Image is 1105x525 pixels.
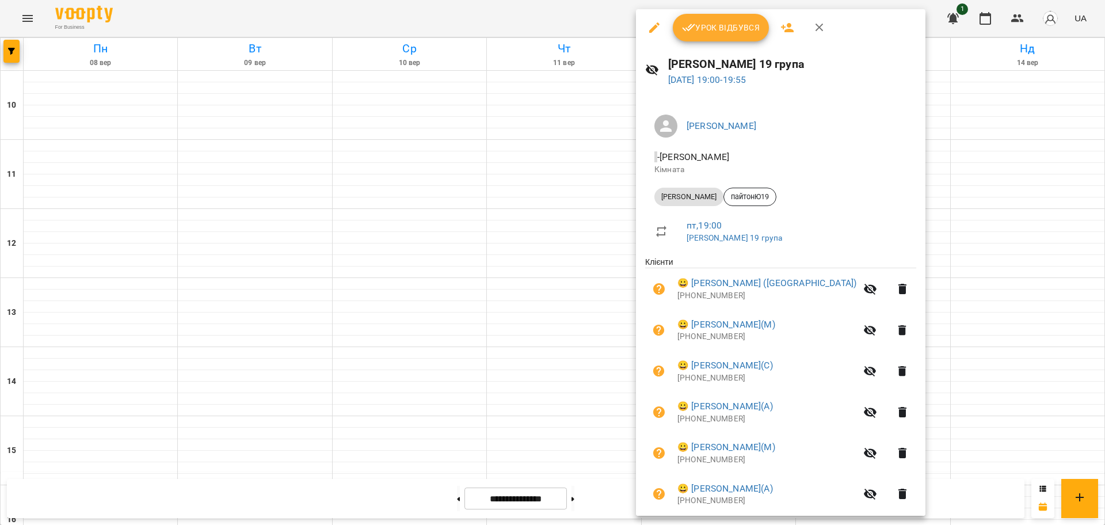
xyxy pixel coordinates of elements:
[645,275,673,303] button: Візит ще не сплачено. Додати оплату?
[677,440,775,454] a: 😀 [PERSON_NAME](М)
[645,480,673,508] button: Візит ще не сплачено. Додати оплату?
[654,151,731,162] span: - [PERSON_NAME]
[677,400,773,413] a: 😀 [PERSON_NAME](А)
[687,233,782,242] a: [PERSON_NAME] 19 група
[677,495,856,507] p: [PHONE_NUMBER]
[645,357,673,385] button: Візит ще не сплачено. Додати оплату?
[673,14,769,41] button: Урок відбувся
[677,290,856,302] p: [PHONE_NUMBER]
[687,120,756,131] a: [PERSON_NAME]
[677,318,775,332] a: 😀 [PERSON_NAME](М)
[668,55,916,73] h6: [PERSON_NAME] 19 група
[645,317,673,344] button: Візит ще не сплачено. Додати оплату?
[645,398,673,426] button: Візит ще не сплачено. Додати оплату?
[677,359,773,372] a: 😀 [PERSON_NAME](С)
[677,331,856,343] p: [PHONE_NUMBER]
[677,454,856,466] p: [PHONE_NUMBER]
[677,482,773,496] a: 😀 [PERSON_NAME](А)
[654,164,907,176] p: Кімната
[677,372,856,384] p: [PHONE_NUMBER]
[687,220,722,231] a: пт , 19:00
[682,21,760,35] span: Урок відбувся
[654,192,723,202] span: [PERSON_NAME]
[677,413,856,425] p: [PHONE_NUMBER]
[645,439,673,467] button: Візит ще не сплачено. Додати оплату?
[668,74,746,85] a: [DATE] 19:00-19:55
[723,188,776,206] div: пайтонЮ19
[677,276,856,290] a: 😀 [PERSON_NAME] ([GEOGRAPHIC_DATA])
[724,192,776,202] span: пайтонЮ19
